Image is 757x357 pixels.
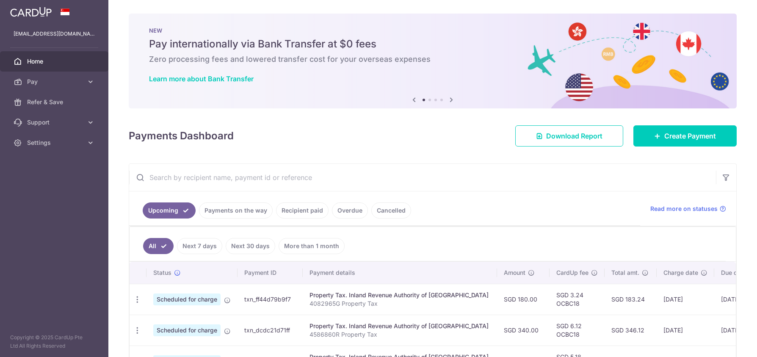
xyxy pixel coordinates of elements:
[153,293,221,305] span: Scheduled for charge
[153,324,221,336] span: Scheduled for charge
[605,315,657,346] td: SGD 346.12
[556,268,588,277] span: CardUp fee
[721,268,746,277] span: Due date
[27,57,83,66] span: Home
[605,284,657,315] td: SGD 183.24
[129,14,737,108] img: Bank transfer banner
[332,202,368,219] a: Overdue
[550,315,605,346] td: SGD 6.12 OCBC18
[279,238,345,254] a: More than 1 month
[703,332,749,353] iframe: Opens a widget where you can find more information
[497,284,550,315] td: SGD 180.00
[657,315,714,346] td: [DATE]
[664,131,716,141] span: Create Payment
[633,125,737,147] a: Create Payment
[309,322,490,330] div: Property Tax. Inland Revenue Authority of [GEOGRAPHIC_DATA]
[149,75,254,83] a: Learn more about Bank Transfer
[657,284,714,315] td: [DATE]
[238,262,303,284] th: Payment ID
[153,268,171,277] span: Status
[515,125,623,147] a: Download Report
[143,238,174,254] a: All
[650,205,718,213] span: Read more on statuses
[143,202,196,219] a: Upcoming
[371,202,411,219] a: Cancelled
[238,315,303,346] td: txn_dcdc21d71ff
[309,291,490,299] div: Property Tax. Inland Revenue Authority of [GEOGRAPHIC_DATA]
[497,315,550,346] td: SGD 340.00
[27,98,83,106] span: Refer & Save
[10,7,52,17] img: CardUp
[303,262,497,284] th: Payment details
[149,27,716,34] p: NEW
[238,284,303,315] td: txn_ff44d79b9f7
[546,131,602,141] span: Download Report
[14,30,95,38] p: [EMAIL_ADDRESS][DOMAIN_NAME]
[650,205,726,213] a: Read more on statuses
[199,202,273,219] a: Payments on the way
[504,268,525,277] span: Amount
[27,138,83,147] span: Settings
[27,118,83,127] span: Support
[663,268,698,277] span: Charge date
[149,37,716,51] h5: Pay internationally via Bank Transfer at $0 fees
[27,77,83,86] span: Pay
[177,238,222,254] a: Next 7 days
[129,128,234,144] h4: Payments Dashboard
[149,54,716,64] h6: Zero processing fees and lowered transfer cost for your overseas expenses
[309,299,490,308] p: 4082965G Property Tax
[276,202,329,219] a: Recipient paid
[226,238,275,254] a: Next 30 days
[550,284,605,315] td: SGD 3.24 OCBC18
[611,268,639,277] span: Total amt.
[309,330,490,339] p: 4586860R Property Tax
[129,164,716,191] input: Search by recipient name, payment id or reference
